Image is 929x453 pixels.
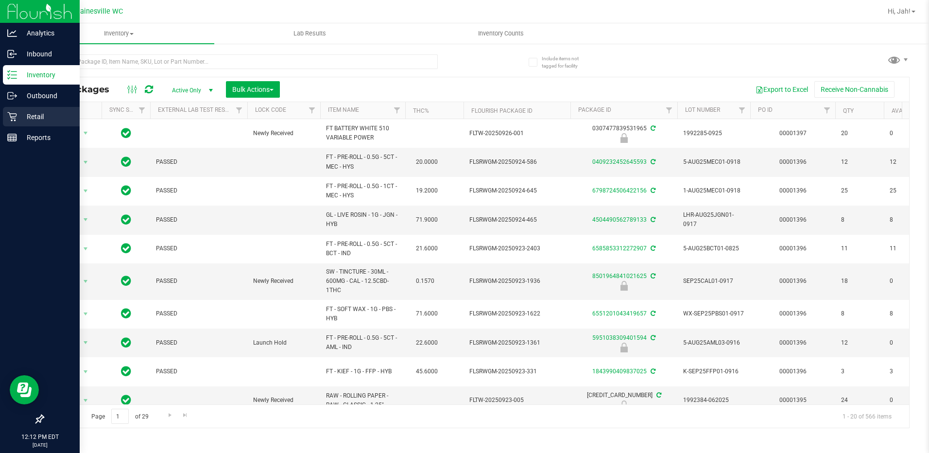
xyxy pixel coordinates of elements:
[7,133,17,142] inline-svg: Reports
[649,245,655,252] span: Sync from Compliance System
[80,394,92,407] span: select
[569,124,679,143] div: 0307477839531965
[17,111,75,122] p: Retail
[569,133,679,143] div: Newly Received
[569,401,679,410] div: Newly Received
[592,334,647,341] a: 5951038309401594
[121,184,131,197] span: In Sync
[683,367,744,376] span: K-SEP25FFP01-0916
[109,106,147,113] a: Sync Status
[121,393,131,407] span: In Sync
[17,69,75,81] p: Inventory
[779,397,807,403] a: 00001395
[890,186,927,195] span: 25
[888,7,911,15] span: Hi, Jah!
[255,106,286,113] a: Lock Code
[683,338,744,348] span: 5-AUG25AML03-0916
[7,49,17,59] inline-svg: Inbound
[758,106,773,113] a: PO ID
[649,310,655,317] span: Sync from Compliance System
[683,210,744,229] span: LHR-AUG25JGN01-0917
[835,409,899,423] span: 1 - 20 of 566 items
[779,245,807,252] a: 00001396
[683,309,744,318] span: WX-SEP25PBS01-0917
[326,333,399,352] span: FT - PRE-ROLL - 0.5G - 5CT - AML - IND
[178,409,192,422] a: Go to the last page
[649,158,655,165] span: Sync from Compliance System
[779,187,807,194] a: 00001396
[471,107,533,114] a: Flourish Package ID
[779,368,807,375] a: 00001396
[841,367,878,376] span: 3
[655,392,661,399] span: Sync from Compliance System
[156,338,241,348] span: PASSED
[841,215,878,225] span: 8
[469,367,565,376] span: FLSRWGM-20250923-331
[841,186,878,195] span: 25
[843,107,854,114] a: Qty
[841,244,878,253] span: 11
[231,102,247,119] a: Filter
[890,129,927,138] span: 0
[121,155,131,169] span: In Sync
[649,187,655,194] span: Sync from Compliance System
[4,441,75,449] p: [DATE]
[7,112,17,122] inline-svg: Retail
[328,106,359,113] a: Item Name
[841,309,878,318] span: 8
[649,334,655,341] span: Sync from Compliance System
[841,277,878,286] span: 18
[121,242,131,255] span: In Sync
[111,409,129,424] input: 1
[156,277,241,286] span: PASSED
[80,184,92,198] span: select
[683,129,744,138] span: 1992285-0925
[411,365,443,379] span: 45.6000
[156,186,241,195] span: PASSED
[649,216,655,223] span: Sync from Compliance System
[121,307,131,320] span: In Sync
[17,48,75,60] p: Inbound
[214,23,405,44] a: Lab Results
[80,307,92,321] span: select
[253,396,314,405] span: Newly Received
[80,213,92,226] span: select
[592,216,647,223] a: 4504490562789133
[253,129,314,138] span: Newly Received
[779,278,807,284] a: 00001396
[326,391,399,410] span: RAW - ROLLING PAPER - RAW - CLASSIC - 1.25"
[469,309,565,318] span: FLSRWGM-20250923-1622
[841,157,878,167] span: 12
[592,245,647,252] a: 6585853312272907
[80,336,92,349] span: select
[542,55,590,70] span: Include items not tagged for facility
[134,102,150,119] a: Filter
[841,129,878,138] span: 20
[734,102,750,119] a: Filter
[326,153,399,171] span: FT - PRE-ROLL - 0.5G - 5CT - MEC - HYS
[326,305,399,323] span: FT - SOFT WAX - 1G - PBS - HYB
[413,107,429,114] a: THC%
[890,309,927,318] span: 8
[683,244,744,253] span: 5-AUG25BCT01-0825
[226,81,280,98] button: Bulk Actions
[10,375,39,404] iframe: Resource center
[80,242,92,256] span: select
[592,310,647,317] a: 6551201043419657
[814,81,895,98] button: Receive Non-Cannabis
[326,210,399,229] span: GL - LIVE ROSIN - 1G - JGN - HYB
[17,132,75,143] p: Reports
[326,267,399,296] span: SW - TINCTURE - 30ML - 600MG - CAL - 12.5CBD-1THC
[23,29,214,38] span: Inventory
[649,125,655,132] span: Sync from Compliance System
[23,23,214,44] a: Inventory
[465,29,537,38] span: Inventory Counts
[749,81,814,98] button: Export to Excel
[779,158,807,165] a: 00001396
[819,102,835,119] a: Filter
[469,129,565,138] span: FLTW-20250926-001
[326,240,399,258] span: FT - PRE-ROLL - 0.5G - 5CT - BCT - IND
[841,338,878,348] span: 12
[121,336,131,349] span: In Sync
[469,157,565,167] span: FLSRWGM-20250924-586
